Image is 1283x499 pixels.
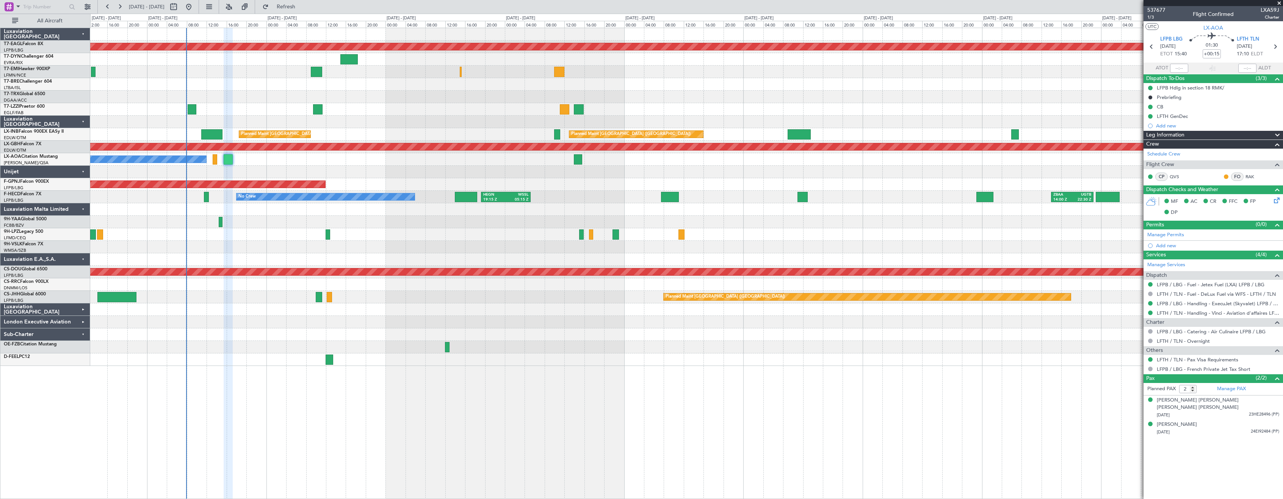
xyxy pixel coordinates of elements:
span: CS-JHH [4,292,20,297]
span: T7-BRE [4,79,19,84]
div: HEGN [483,192,506,198]
span: F-HECD [4,192,20,196]
div: [PERSON_NAME] [PERSON_NAME] [PERSON_NAME] [PERSON_NAME] [1157,397,1279,411]
div: 08:00 [306,21,326,28]
button: Refresh [259,1,304,13]
a: Manage Services [1147,261,1185,269]
span: Charter [1261,14,1279,20]
span: [DATE] [1237,43,1252,50]
div: 22:30 Z [1072,197,1091,202]
a: F-HECDFalcon 7X [4,192,41,196]
div: [DATE] - [DATE] [92,15,121,22]
div: 08:00 [783,21,803,28]
div: CP [1155,173,1168,181]
div: Planned Maint [GEOGRAPHIC_DATA] [241,129,313,140]
span: LX-AOA [1203,24,1223,32]
div: 08:00 [425,21,445,28]
a: D-FEELPC12 [4,355,30,359]
span: [DATE] [1157,429,1170,435]
span: T7-TRX [4,92,19,96]
div: Flight Confirmed [1193,10,1234,18]
span: Leg Information [1146,131,1184,140]
a: EDLW/DTM [4,148,26,153]
span: Refresh [270,4,302,9]
span: Services [1146,251,1166,259]
a: Manage Permits [1147,231,1184,239]
div: 20:00 [246,21,266,28]
span: ELDT [1251,50,1263,58]
div: 08:00 [902,21,922,28]
span: Dispatch To-Dos [1146,74,1184,83]
a: LX-AOACitation Mustang [4,154,58,159]
span: (4/4) [1256,251,1267,259]
a: LFPB / LBG - Handling - ExecuJet (Skyvalet) LFPB / LBG [1157,300,1279,307]
div: 04:00 [644,21,664,28]
span: 23HE28496 (PP) [1249,411,1279,418]
div: 16:00 [227,21,246,28]
div: 00:00 [863,21,882,28]
a: LX-GBHFalcon 7X [4,142,41,146]
span: LX-AOA [4,154,21,159]
span: CR [1210,198,1216,206]
a: CS-RRCFalcon 900LX [4,279,49,284]
div: 16:00 [703,21,723,28]
span: ALDT [1258,64,1271,72]
div: WSSL [506,192,528,198]
a: LFPB/LBG [4,198,23,203]
span: Flight Crew [1146,160,1174,169]
a: CS-DOUGlobal 6500 [4,267,47,271]
span: FP [1250,198,1256,206]
span: D-FEEL [4,355,19,359]
span: T7-EMI [4,67,19,71]
div: 16:00 [346,21,365,28]
span: [DATE] - [DATE] [129,3,164,10]
a: DGAA/ACC [4,97,27,103]
div: 00:00 [505,21,525,28]
a: LFPB/LBG [4,185,23,191]
span: Dispatch [1146,271,1167,280]
input: Trip Number [23,1,67,13]
span: Charter [1146,318,1164,327]
span: [DATE] [1160,43,1176,50]
a: EVRA/RIX [4,60,23,66]
div: 20:00 [724,21,743,28]
div: 16:00 [107,21,127,28]
span: LX-INB [4,129,19,134]
div: UGTB [1072,192,1091,198]
div: Add new [1156,122,1279,129]
span: (3/3) [1256,74,1267,82]
a: WMSA/SZB [4,248,26,253]
div: CB [1157,104,1163,110]
a: RAK [1245,173,1263,180]
div: [PERSON_NAME] [1157,421,1197,428]
span: AC [1191,198,1197,206]
span: FFC [1229,198,1238,206]
span: CS-RRC [4,279,20,284]
a: 9H-LPZLegacy 500 [4,229,43,234]
div: 16:00 [1061,21,1081,28]
a: OE-FZBCitation Mustang [4,342,57,347]
div: 08:00 [1141,21,1161,28]
span: LFTH TLN [1237,36,1259,43]
div: 00:00 [147,21,167,28]
a: LFTH / TLN - Overnight [1157,338,1210,344]
span: Permits [1146,221,1164,229]
div: 04:00 [1002,21,1021,28]
span: DP [1171,209,1178,217]
a: CS-JHHGlobal 6000 [4,292,46,297]
a: FCBB/BZV [4,223,24,228]
a: LFTH / TLN - Handling - Vinci - Aviation d'affaires LFTH / TLN*****MY HANDLING**** [1157,310,1279,316]
div: 08:00 [545,21,564,28]
a: EDLW/DTM [4,135,26,141]
div: [DATE] - [DATE] [506,15,535,22]
span: T7-EAGL [4,42,22,46]
span: (0/0) [1256,220,1267,228]
div: 12:00 [326,21,346,28]
a: LFPB / LBG - Fuel - Jetex Fuel (LXA) LFPB / LBG [1157,281,1264,288]
div: LFPB Hdlg in section 18 RMK/ [1157,85,1224,91]
div: 12:00 [1042,21,1061,28]
div: ZBAA [1053,192,1072,198]
a: T7-EMIHawker 900XP [4,67,50,71]
span: OE-FZB [4,342,20,347]
a: T7-DYNChallenger 604 [4,54,53,59]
